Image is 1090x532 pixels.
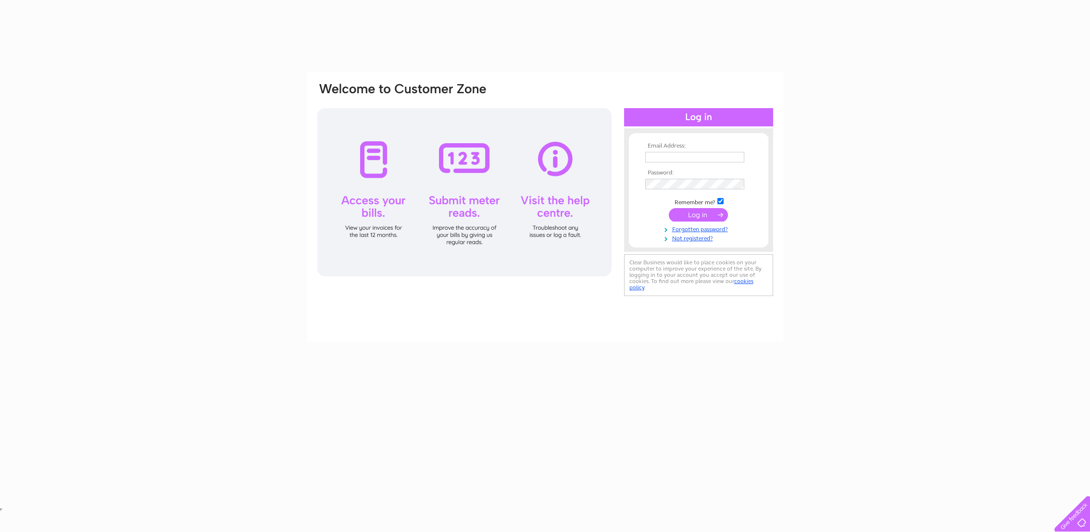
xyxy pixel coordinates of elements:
[645,224,754,233] a: Forgotten password?
[643,143,754,149] th: Email Address:
[669,208,728,222] input: Submit
[629,278,753,291] a: cookies policy
[624,254,773,296] div: Clear Business would like to place cookies on your computer to improve your experience of the sit...
[643,170,754,176] th: Password:
[643,197,754,206] td: Remember me?
[645,233,754,242] a: Not registered?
